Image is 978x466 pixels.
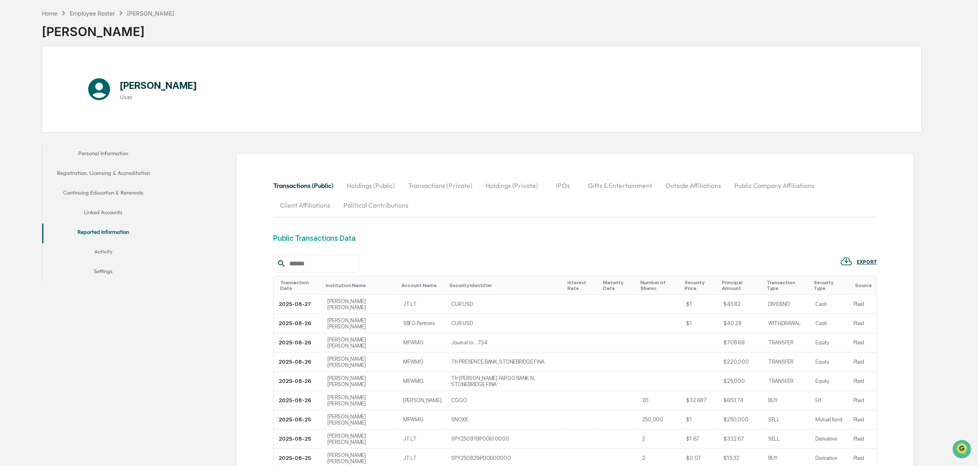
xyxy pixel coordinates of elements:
td: 2025-08-26 [274,353,323,372]
td: [PERSON_NAME] [PERSON_NAME] [323,391,398,410]
td: SELL [763,410,811,430]
td: Plaid [849,333,877,353]
h3: User [120,94,197,100]
td: Equity [811,353,849,372]
td: WITHDRAWAL [763,314,811,333]
button: Public Company Affiliations [728,176,821,195]
a: 🗄️Attestations [56,100,105,115]
td: Plaid [849,372,877,391]
td: $653.74 [719,391,764,410]
button: Registration, Licensing & Accreditation [42,165,165,184]
td: 2025-08-25 [274,430,323,449]
td: Equity [811,333,849,353]
td: SELL [763,430,811,449]
div: Toggle SortBy [603,280,634,291]
span: Preclearance [16,103,53,111]
td: 250,000 [637,410,682,430]
div: Toggle SortBy [722,280,760,291]
td: Plaid [849,391,877,410]
td: $45.82 [719,295,764,314]
td: $1.67 [682,430,719,449]
div: Toggle SortBy [280,280,320,291]
div: Toggle SortBy [767,280,808,291]
div: secondary tabs example [42,145,165,283]
div: Toggle SortBy [685,280,716,291]
td: MFWMG [398,333,447,353]
button: Holdings (Public) [340,176,402,195]
a: Powered byPylon [58,138,99,145]
div: secondary tabs example [273,176,877,215]
iframe: Open customer support [952,439,974,461]
td: Plaid [849,430,877,449]
p: How can we help? [8,17,149,30]
td: 2025-08-26 [274,391,323,410]
td: Plaid [849,295,877,314]
div: 🗄️ [59,104,66,111]
td: TRANSFER [763,333,811,353]
td: CUR:USD [447,314,565,333]
button: Client Affiliations [273,195,337,215]
div: [PERSON_NAME] [127,10,174,17]
button: Activity [42,243,165,263]
td: Tfr PRESENCE BANK, STONEBRIDGE FINA [447,353,565,372]
button: Outside Affiliations [659,176,728,195]
td: Mutual fund [811,410,849,430]
td: [PERSON_NAME] [PERSON_NAME] [323,410,398,430]
div: 🖐️ [8,104,15,111]
button: Personal Information [42,145,165,165]
div: Toggle SortBy [402,283,443,288]
img: EXPORT [840,255,853,267]
td: JT LT [398,295,447,314]
td: Cash [811,295,849,314]
td: Journal to ...734 [447,333,565,353]
td: MFWMG [398,410,447,430]
button: Political Contributions [337,195,415,215]
td: $25,000 [719,372,764,391]
td: SPY250919P00610000 [447,430,565,449]
td: $332.67 [719,430,764,449]
button: Continuing Education & Renewals [42,184,165,204]
input: Clear [21,37,135,46]
td: Tfr [PERSON_NAME] FARGO BANK N, STONEBRIDGE FINA [447,372,565,391]
button: IPOs [545,176,581,195]
span: Data Lookup [16,119,52,127]
td: [PERSON_NAME] [PERSON_NAME] [323,372,398,391]
td: $1 [682,410,719,430]
div: [PERSON_NAME] [42,18,175,39]
div: Toggle SortBy [568,280,597,291]
td: [PERSON_NAME] [PERSON_NAME] [323,314,398,333]
td: [PERSON_NAME] [PERSON_NAME] [323,353,398,372]
td: 20 [637,391,682,410]
td: [PERSON_NAME] [PERSON_NAME] [323,295,398,314]
td: SBFG Partners [398,314,447,333]
td: DIVIDEND [763,295,811,314]
td: [PERSON_NAME] [PERSON_NAME] [323,333,398,353]
td: MFWMG [398,372,447,391]
td: Plaid [849,410,877,430]
div: Toggle SortBy [855,283,874,288]
span: Attestations [68,103,102,111]
td: BUY [763,391,811,410]
button: Start new chat [139,65,149,75]
td: [PERSON_NAME] [398,391,447,410]
img: 1746055101610-c473b297-6a78-478c-a979-82029cc54cd1 [8,63,23,77]
button: Transactions (Public) [273,176,340,195]
div: Toggle SortBy [326,283,395,288]
div: Toggle SortBy [814,280,845,291]
button: Transactions (Private) [402,176,479,195]
div: EXPORT [857,259,877,265]
td: 2025-08-26 [274,372,323,391]
td: [PERSON_NAME] [PERSON_NAME] [323,430,398,449]
td: $32.687 [682,391,719,410]
div: Home [42,10,57,17]
div: We're available if you need us! [28,71,104,77]
td: Cash [811,314,849,333]
div: 🔎 [8,120,15,126]
button: Settings [42,263,165,283]
td: TRANSFER [763,372,811,391]
td: CUR:USD [447,295,565,314]
span: Pylon [82,139,99,145]
td: MFWMG [398,353,447,372]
